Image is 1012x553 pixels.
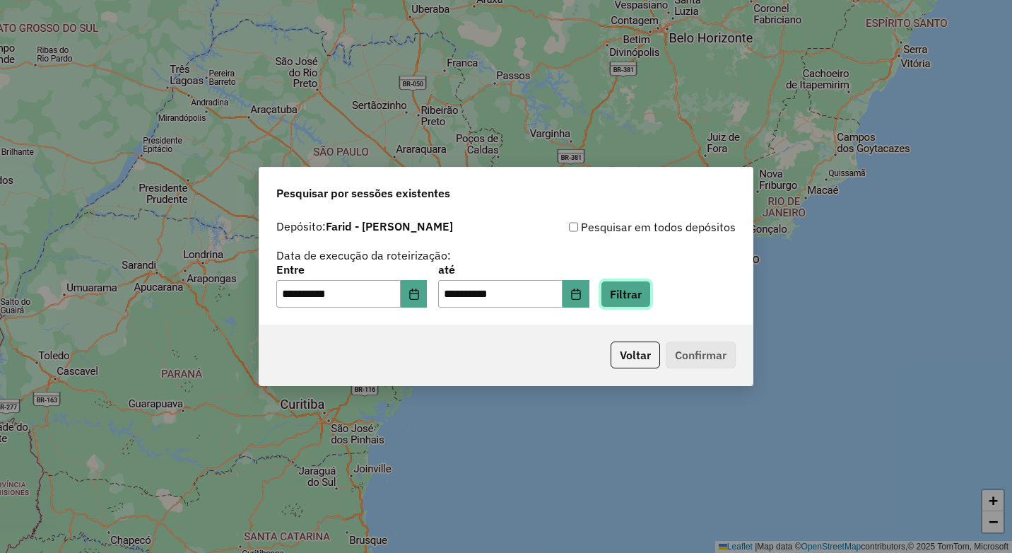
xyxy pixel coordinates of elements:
[506,219,736,235] div: Pesquisar em todos depósitos
[601,281,651,308] button: Filtrar
[611,342,660,368] button: Voltar
[276,261,427,278] label: Entre
[326,219,453,233] strong: Farid - [PERSON_NAME]
[276,218,453,235] label: Depósito:
[438,261,589,278] label: até
[276,247,451,264] label: Data de execução da roteirização:
[276,185,450,202] span: Pesquisar por sessões existentes
[563,280,589,308] button: Choose Date
[401,280,428,308] button: Choose Date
